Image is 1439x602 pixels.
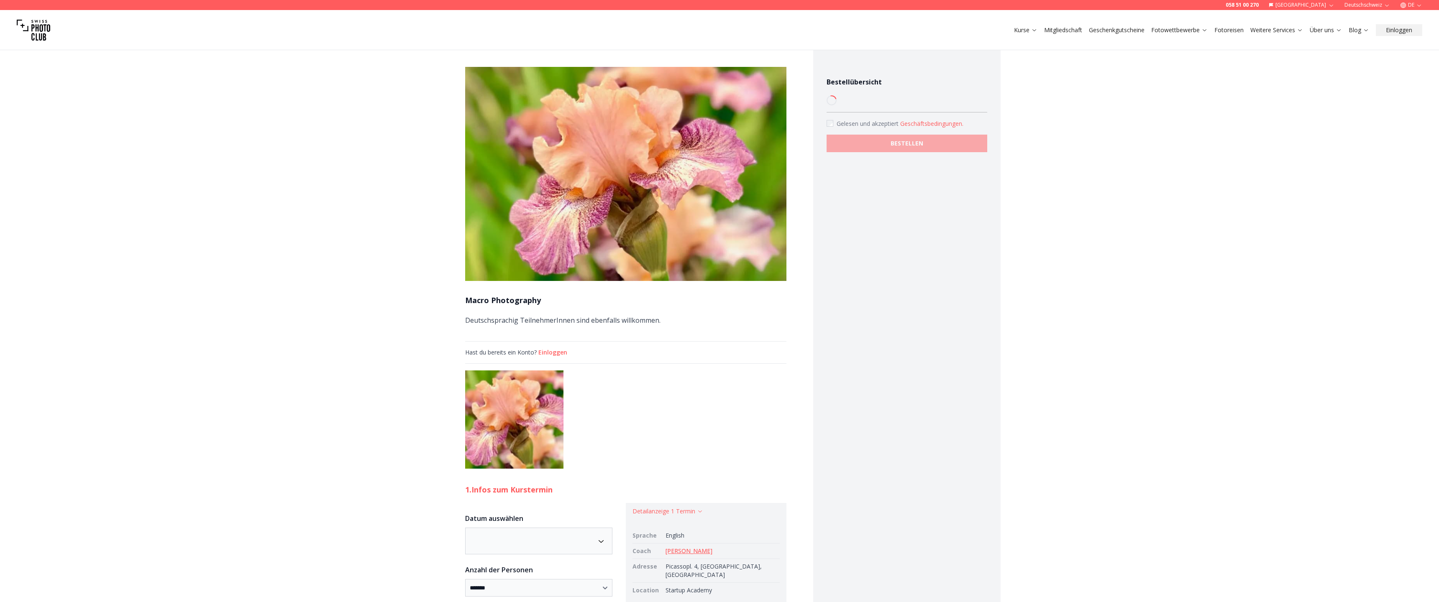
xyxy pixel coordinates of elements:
button: Date [465,528,612,554]
span: Gelesen und akzeptiert [837,120,900,128]
h2: 1. Infos zum Kurstermin [465,484,786,495]
button: Blog [1345,24,1372,36]
a: Fotowettbewerbe [1151,26,1208,34]
h1: Macro Photography [465,294,786,306]
div: Hast du bereits ein Konto? [465,348,786,357]
button: Accept termsGelesen und akzeptiert [900,120,963,128]
a: 058 51 00 270 [1226,2,1259,8]
button: Fotoreisen [1211,24,1247,36]
input: Accept terms [827,120,833,127]
img: Praxis-Workshops-0 [465,370,563,469]
h4: Bestellübersicht [827,77,987,87]
button: Geschenkgutscheine [1086,24,1148,36]
h3: Anzahl der Personen [465,565,612,575]
td: Picassopl. 4, [GEOGRAPHIC_DATA], [GEOGRAPHIC_DATA] [662,559,780,582]
button: Fotowettbewerbe [1148,24,1211,36]
a: Mitgliedschaft [1044,26,1082,34]
td: English [662,528,780,543]
a: Fotoreisen [1214,26,1244,34]
button: Über uns [1306,24,1345,36]
button: Mitgliedschaft [1041,24,1086,36]
button: Kurse [1011,24,1041,36]
td: Location [632,582,662,598]
td: Coach [632,543,662,559]
button: Detailanzeige 1 Termin [632,507,703,515]
h3: Datum auswählen [465,513,612,523]
a: Weitere Services [1250,26,1303,34]
td: Startup Academy [662,582,780,598]
td: Sprache [632,528,662,543]
button: Einloggen [538,348,567,357]
a: [PERSON_NAME] [666,547,712,555]
a: Über uns [1310,26,1342,34]
button: Einloggen [1376,24,1422,36]
b: BESTELLEN [891,139,923,148]
a: Kurse [1014,26,1037,34]
a: Geschenkgutscheine [1089,26,1145,34]
img: Macro Photography [465,67,786,281]
img: Swiss photo club [17,13,50,47]
button: Weitere Services [1247,24,1306,36]
p: Deutschsprachig TeilnehmerInnen sind ebenfalls willkommen. [465,314,786,326]
a: Blog [1349,26,1369,34]
td: Adresse [632,559,662,582]
button: BESTELLEN [827,135,987,152]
